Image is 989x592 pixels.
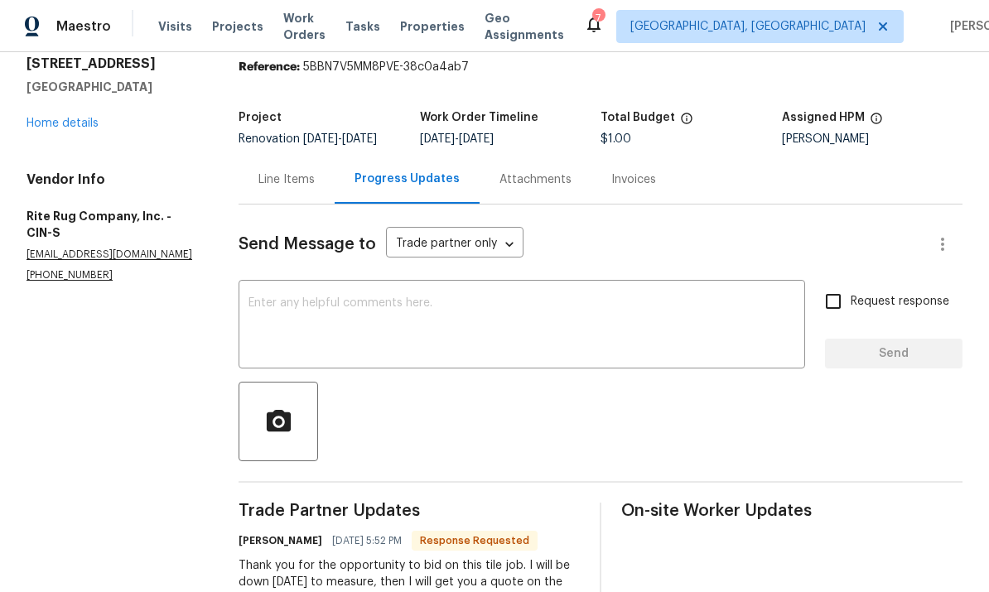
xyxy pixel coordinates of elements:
h5: Project [239,112,282,123]
h6: [PERSON_NAME] [239,532,322,549]
span: - [420,133,494,145]
span: [DATE] 5:52 PM [332,532,402,549]
span: On-site Worker Updates [621,503,962,519]
chrome_annotation: [PHONE_NUMBER] [27,270,113,281]
span: Maestro [56,18,111,35]
span: Work Orders [283,10,326,43]
span: Send Message to [239,236,376,253]
h2: [STREET_ADDRESS] [27,55,199,72]
span: Response Requested [413,532,536,549]
b: Reference: [239,61,300,73]
span: The total cost of line items that have been proposed by Opendoor. This sum includes line items th... [680,112,693,133]
span: Properties [400,18,465,35]
span: Tasks [345,21,380,32]
span: Visits [158,18,192,35]
h5: Rite Rug Company, Inc. - CIN-S [27,208,199,241]
h5: Total Budget [601,112,675,123]
span: [DATE] [459,133,494,145]
span: [GEOGRAPHIC_DATA], [GEOGRAPHIC_DATA] [630,18,866,35]
h4: Vendor Info [27,171,199,188]
span: Projects [212,18,263,35]
span: Geo Assignments [485,10,564,43]
div: 7 [592,10,604,26]
a: Home details [27,118,99,129]
span: Trade Partner Updates [239,503,580,519]
h5: Assigned HPM [782,112,865,123]
span: Request response [851,293,949,310]
span: [DATE] [420,133,455,145]
h5: [GEOGRAPHIC_DATA] [27,79,199,95]
span: Renovation [239,133,377,145]
span: [DATE] [303,133,338,145]
span: $1.00 [601,133,631,145]
span: The hpm assigned to this work order. [870,112,883,133]
div: Trade partner only [386,231,523,258]
h5: Work Order Timeline [420,112,538,123]
span: [DATE] [342,133,377,145]
div: Progress Updates [355,171,460,187]
chrome_annotation: [EMAIL_ADDRESS][DOMAIN_NAME] [27,249,192,260]
div: Invoices [611,171,656,188]
div: 5BBN7V5MM8PVE-38c0a4ab7 [239,59,962,75]
div: [PERSON_NAME] [782,133,962,145]
span: - [303,133,377,145]
div: Line Items [258,171,315,188]
div: Attachments [499,171,572,188]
